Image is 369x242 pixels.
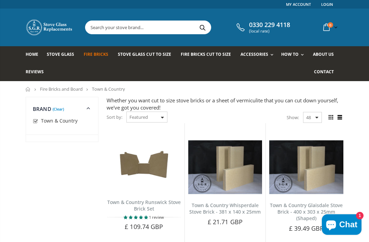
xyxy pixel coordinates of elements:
span: Home [26,51,38,57]
span: Reviews [26,69,44,75]
img: Town & Country Glaisdale Stove Brick [269,140,343,194]
input: Search your stove brand... [85,21,274,34]
div: Whether you want cut to size stove bricks or a sheet of vermiculite that you can cut down yoursel... [107,97,343,111]
a: Home [26,46,43,64]
a: (Clear) [53,108,64,110]
a: Stove Glass Cut To Size [118,46,176,64]
span: Show: [287,112,299,123]
span: Stove Glass Cut To Size [118,51,171,57]
span: Grid view [327,114,334,121]
a: Accessories [241,46,277,64]
a: Contact [314,64,339,81]
img: Stove Glass Replacement [26,19,73,36]
a: Fire Bricks [84,46,113,64]
span: £ 109.74 GBP [125,222,163,231]
span: 0 [328,22,333,28]
span: Sort by: [107,111,122,123]
span: Stove Glass [47,51,74,57]
a: Reviews [26,64,49,81]
span: List view [336,114,343,121]
a: 0 [320,21,339,34]
a: Town & Country Glaisdale Stove Brick - 400 x 303 x 25mm (Shaped) [270,202,343,221]
span: Fire Bricks [84,51,108,57]
a: Town & Country Runswick Stove Brick Set [107,199,181,212]
span: Town & Country [41,117,78,124]
span: 5.00 stars [124,215,149,220]
a: How To [281,46,307,64]
span: Town & Country [92,86,125,92]
img: Godin brick set [107,140,181,191]
a: About us [313,46,339,64]
span: Brand [33,105,51,112]
img: Town &amp; Country Whisperdale Stove Brick [188,140,262,194]
a: Stove Glass [47,46,79,64]
inbox-online-store-chat: Shopify online store chat [320,214,364,237]
a: Home [26,87,31,91]
a: Fire Bricks Cut To Size [181,46,236,64]
a: Fire Bricks and Board [40,86,83,92]
a: Town & Country Whisperdale Stove Brick - 381 x 140 x 25mm [189,202,261,215]
span: Fire Bricks Cut To Size [181,51,231,57]
span: How To [281,51,299,57]
span: Accessories [241,51,268,57]
span: Contact [314,69,334,75]
span: 1 review [149,215,164,220]
button: Search [195,21,210,34]
span: About us [313,51,334,57]
span: £ 39.49 GBP [289,224,324,232]
span: £ 21.71 GBP [208,218,243,226]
